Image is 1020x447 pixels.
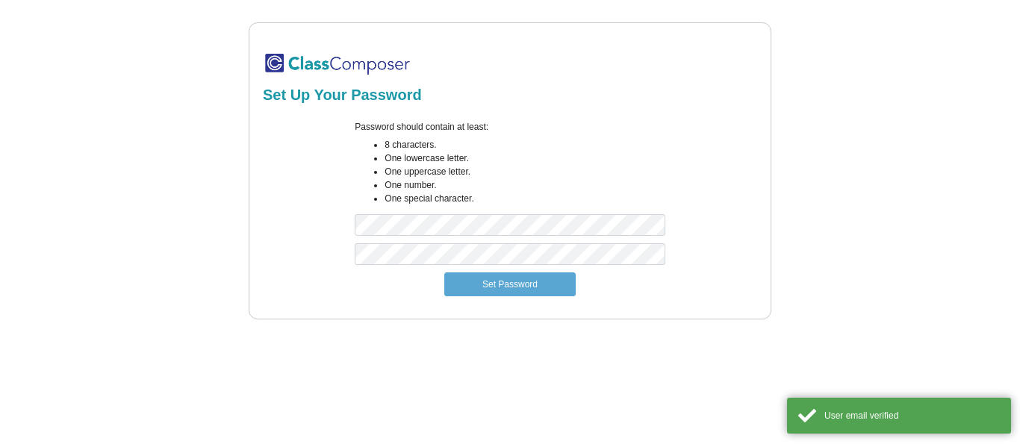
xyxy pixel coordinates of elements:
li: One number. [385,178,665,192]
li: One uppercase letter. [385,165,665,178]
button: Set Password [444,272,576,296]
h2: Set Up Your Password [263,86,757,104]
li: One special character. [385,192,665,205]
li: 8 characters. [385,138,665,151]
label: Password should contain at least: [355,120,488,134]
div: User email verified [824,409,1000,422]
li: One lowercase letter. [385,151,665,165]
